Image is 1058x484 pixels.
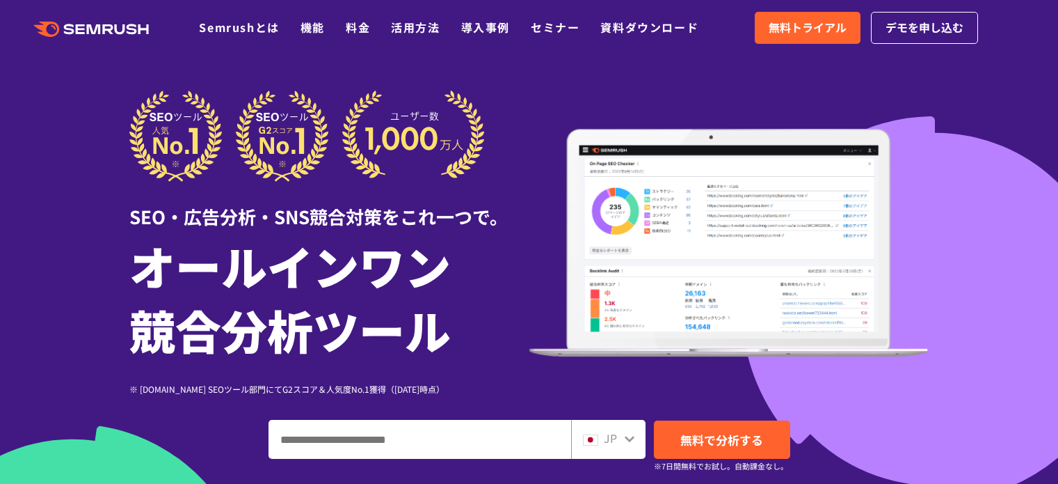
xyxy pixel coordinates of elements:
a: デモを申し込む [871,12,978,44]
a: 活用方法 [391,19,440,36]
div: SEO・広告分析・SNS競合対策をこれ一つで。 [129,182,529,230]
a: 無料トライアル [755,12,860,44]
small: ※7日間無料でお試し。自動課金なし。 [654,460,788,473]
a: 無料で分析する [654,421,790,459]
a: 導入事例 [461,19,510,36]
div: ※ [DOMAIN_NAME] SEOツール部門にてG2スコア＆人気度No.1獲得（[DATE]時点） [129,382,529,396]
a: セミナー [531,19,579,36]
a: 資料ダウンロード [600,19,698,36]
a: Semrushとは [199,19,279,36]
h1: オールインワン 競合分析ツール [129,233,529,361]
span: 無料で分析する [680,431,763,448]
input: ドメイン、キーワードまたはURLを入力してください [269,421,570,458]
span: JP [604,430,617,446]
a: 機能 [300,19,325,36]
a: 料金 [346,19,370,36]
span: 無料トライアル [769,19,847,37]
span: デモを申し込む [885,19,963,37]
